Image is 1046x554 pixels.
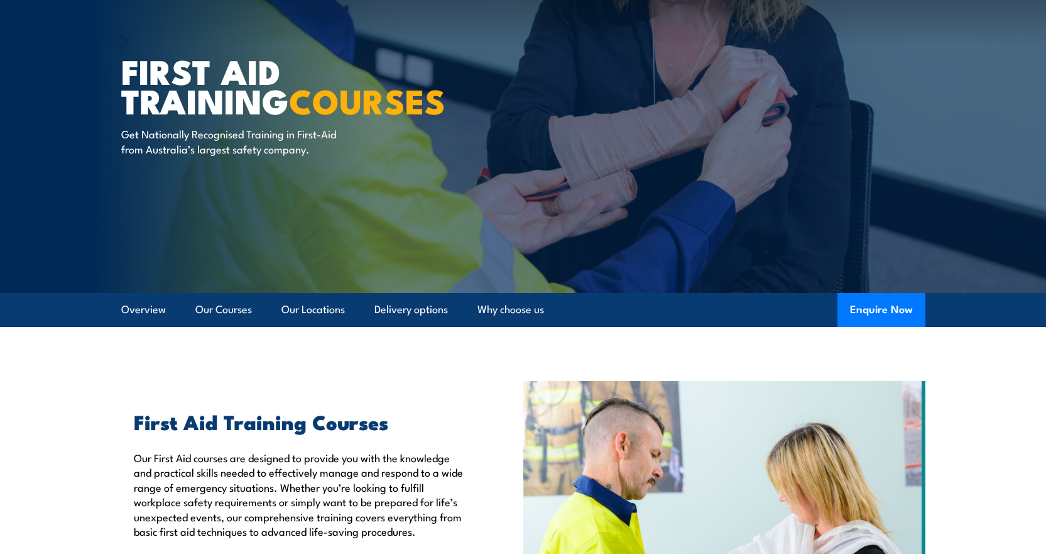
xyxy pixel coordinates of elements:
[121,293,166,326] a: Overview
[121,56,432,114] h1: First Aid Training
[134,413,466,430] h2: First Aid Training Courses
[281,293,345,326] a: Our Locations
[195,293,252,326] a: Our Courses
[289,74,445,126] strong: COURSES
[134,450,466,538] p: Our First Aid courses are designed to provide you with the knowledge and practical skills needed ...
[477,293,544,326] a: Why choose us
[121,126,351,156] p: Get Nationally Recognised Training in First-Aid from Australia’s largest safety company.
[837,293,925,327] button: Enquire Now
[374,293,448,326] a: Delivery options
